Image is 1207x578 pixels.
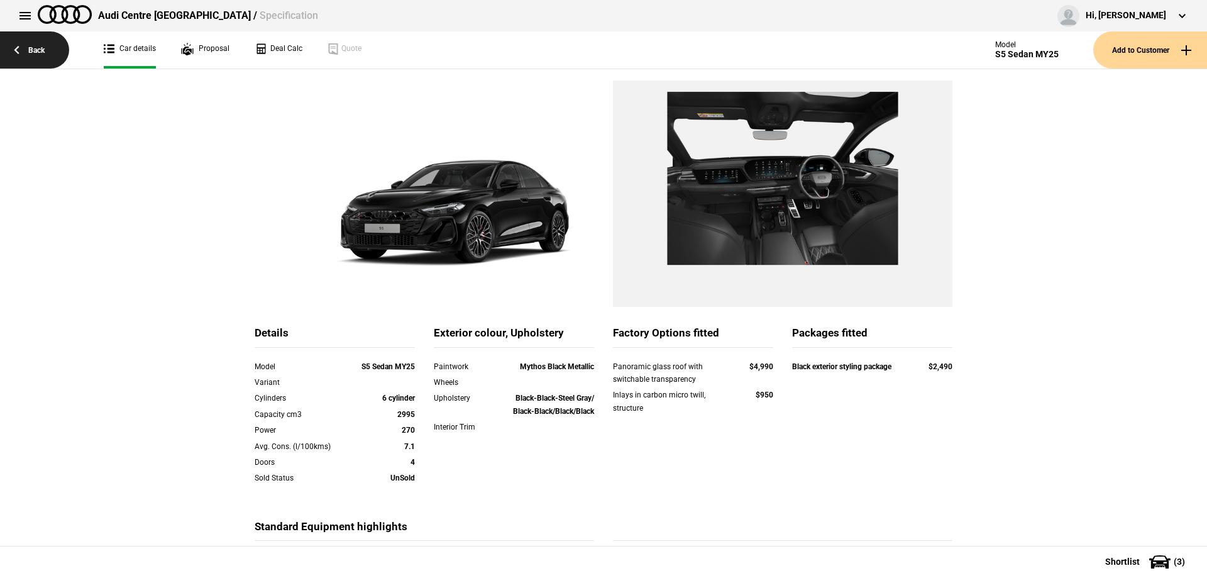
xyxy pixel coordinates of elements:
[255,472,351,484] div: Sold Status
[434,360,498,373] div: Paintwork
[104,31,156,69] a: Car details
[98,9,318,23] div: Audi Centre [GEOGRAPHIC_DATA] /
[749,362,773,371] strong: $4,990
[1105,557,1140,566] span: Shortlist
[255,31,302,69] a: Deal Calc
[792,362,891,371] strong: Black exterior styling package
[260,9,318,21] span: Specification
[255,424,351,436] div: Power
[613,360,725,386] div: Panoramic glass roof with switchable transparency
[402,426,415,435] strong: 270
[255,456,351,469] div: Doors
[995,49,1059,60] div: S5 Sedan MY25
[434,392,498,404] div: Upholstery
[255,376,351,389] div: Variant
[1174,557,1185,566] span: ( 3 )
[255,326,415,348] div: Details
[411,458,415,467] strong: 4
[390,474,415,482] strong: UnSold
[404,442,415,451] strong: 7.1
[181,31,229,69] a: Proposal
[434,376,498,389] div: Wheels
[995,40,1059,49] div: Model
[792,326,952,348] div: Packages fitted
[929,362,952,371] strong: $2,490
[255,392,351,404] div: Cylinders
[613,389,725,414] div: Inlays in carbon micro twill, structure
[382,394,415,403] strong: 6 cylinder
[613,326,773,348] div: Factory Options fitted
[397,410,415,419] strong: 2995
[255,408,351,421] div: Capacity cm3
[520,362,594,371] strong: Mythos Black Metallic
[255,520,594,542] div: Standard Equipment highlights
[756,391,773,399] strong: $950
[361,362,415,371] strong: S5 Sedan MY25
[1086,546,1207,577] button: Shortlist(3)
[513,394,594,415] strong: Black-Black-Steel Gray/ Black-Black/Black/Black
[1086,9,1166,22] div: Hi, [PERSON_NAME]
[434,326,594,348] div: Exterior colour, Upholstery
[1093,31,1207,69] button: Add to Customer
[255,440,351,453] div: Avg. Cons. (l/100kms)
[434,421,498,433] div: Interior Trim
[38,5,92,24] img: audi.png
[255,360,351,373] div: Model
